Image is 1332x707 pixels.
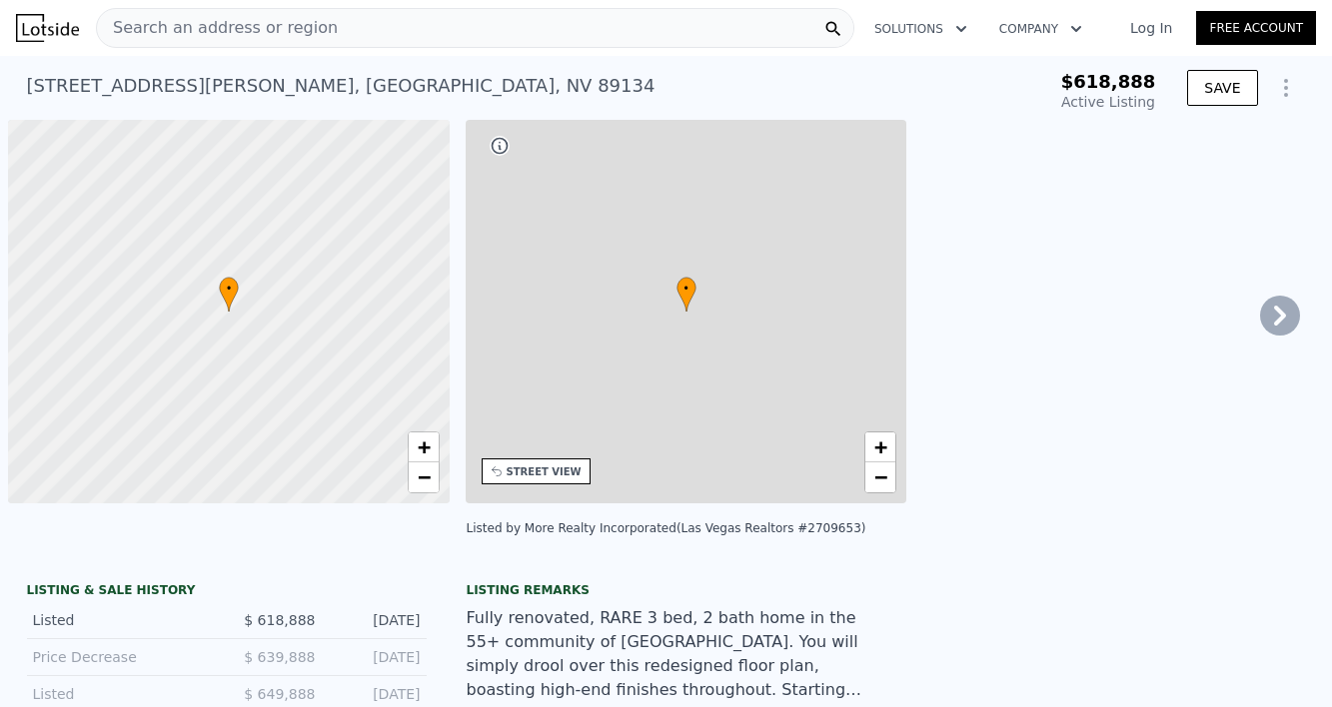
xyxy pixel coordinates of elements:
span: + [417,434,430,459]
div: Price Decrease [33,647,211,667]
div: Listed by More Realty Incorporated (Las Vegas Realtors #2709653) [467,521,866,535]
a: Log In [1106,18,1196,38]
div: Fully renovated, RARE 3 bed, 2 bath home in the 55+ community of [GEOGRAPHIC_DATA]. You will simp... [467,606,866,702]
div: LISTING & SALE HISTORY [27,582,427,602]
span: Active Listing [1061,94,1155,110]
div: Listed [33,610,211,630]
div: [DATE] [332,684,421,704]
div: [DATE] [332,647,421,667]
span: $ 639,888 [244,649,315,665]
a: Zoom in [865,432,895,462]
a: Zoom out [409,462,439,492]
div: Listed [33,684,211,704]
a: Zoom in [409,432,439,462]
button: Solutions [858,11,983,47]
span: $ 618,888 [244,612,315,628]
span: Search an address or region [97,16,338,40]
a: Zoom out [865,462,895,492]
div: • [219,277,239,312]
div: [DATE] [332,610,421,630]
span: • [676,280,696,298]
span: $ 649,888 [244,686,315,702]
button: Company [983,11,1098,47]
span: − [417,464,430,489]
a: Free Account [1196,11,1316,45]
button: Show Options [1266,68,1306,108]
div: STREET VIEW [507,464,582,479]
span: • [219,280,239,298]
span: − [874,464,887,489]
span: + [874,434,887,459]
span: $618,888 [1061,71,1156,92]
div: Listing remarks [467,582,866,598]
div: • [676,277,696,312]
button: SAVE [1187,70,1257,106]
div: [STREET_ADDRESS][PERSON_NAME] , [GEOGRAPHIC_DATA] , NV 89134 [27,72,656,100]
img: Lotside [16,14,79,42]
